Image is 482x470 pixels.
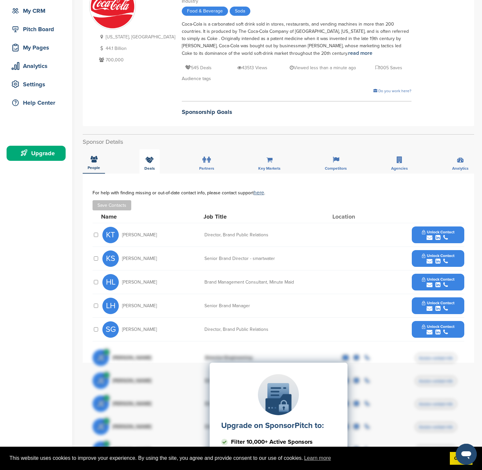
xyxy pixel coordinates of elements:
[7,77,66,92] a: Settings
[97,33,175,41] p: [US_STATE], [GEOGRAPHIC_DATA]
[122,280,157,285] span: [PERSON_NAME]
[375,64,402,72] p: 1005 Saves
[93,190,464,195] div: For help with finding missing or out-of-date contact info, please contact support .
[422,324,454,329] span: Unlock Contact
[422,301,454,305] span: Unlock Contact
[414,320,462,339] button: Unlock Contact
[122,233,157,237] span: [PERSON_NAME]
[7,22,66,37] a: Pitch Board
[93,200,131,210] button: Save Contacts
[204,233,303,237] div: Director, Brand Public Relations
[144,166,155,170] span: Deals
[414,296,462,316] button: Unlock Contact
[348,50,372,56] a: read more
[182,108,411,117] h2: Sponsorship Goals
[199,166,214,170] span: Partners
[7,40,66,55] a: My Pages
[122,256,157,261] span: [PERSON_NAME]
[182,21,411,57] div: Coca-Cola is a carbonated soft drink sold in stores, restaurants, and vending machines in more th...
[203,214,302,220] div: Job Title
[10,97,66,109] div: Help Center
[204,256,303,261] div: Senior Brand Director - smartwater
[122,327,157,332] span: [PERSON_NAME]
[102,298,119,314] span: LH
[10,42,66,53] div: My Pages
[182,7,228,16] span: Food & Beverage
[97,56,175,64] p: 700,000
[332,214,382,220] div: Location
[204,280,303,285] div: Brand Management Consultant, Minute Maid
[450,452,472,465] a: dismiss cookie message
[422,277,454,282] span: Unlock Contact
[221,421,324,430] label: Upgrade on SponsorPitch to:
[7,58,66,74] a: Analytics
[88,166,100,170] span: People
[102,321,119,338] span: SG
[7,146,66,161] a: Upgrade
[122,304,157,308] span: [PERSON_NAME]
[185,64,212,72] p: 545 Deals
[325,166,347,170] span: Competitors
[10,78,66,90] div: Settings
[254,189,264,196] a: here
[221,436,336,448] li: Filter 10,000+ Active Sponsors
[378,89,411,93] span: Do you work here?
[422,230,454,234] span: Unlock Contact
[10,5,66,17] div: My CRM
[290,64,356,72] p: Viewed less than a minute ago
[101,214,173,220] div: Name
[456,444,477,465] iframe: Button to launch messaging window
[97,44,175,53] p: 44.1 Billion
[391,166,408,170] span: Agencies
[373,89,411,93] a: Do you work here?
[303,453,332,463] a: learn more about cookies
[83,138,474,146] h2: Sponsor Details
[102,227,119,243] span: KT
[414,249,462,268] button: Unlock Contact
[7,95,66,110] a: Help Center
[452,166,469,170] span: Analytics
[230,7,250,16] span: Soda
[10,453,445,463] span: This website uses cookies to improve your experience. By using the site, you agree and provide co...
[204,304,303,308] div: Senior Brand Manager
[414,272,462,292] button: Unlock Contact
[102,274,119,290] span: HL
[204,327,303,332] div: Director, Brand Public Relations
[10,147,66,159] div: Upgrade
[10,23,66,35] div: Pitch Board
[10,60,66,72] div: Analytics
[237,64,267,72] p: 43513 Views
[7,3,66,18] a: My CRM
[422,253,454,258] span: Unlock Contact
[182,75,411,82] div: Audience tags
[258,166,281,170] span: Key Markets
[414,225,462,245] button: Unlock Contact
[102,250,119,267] span: KS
